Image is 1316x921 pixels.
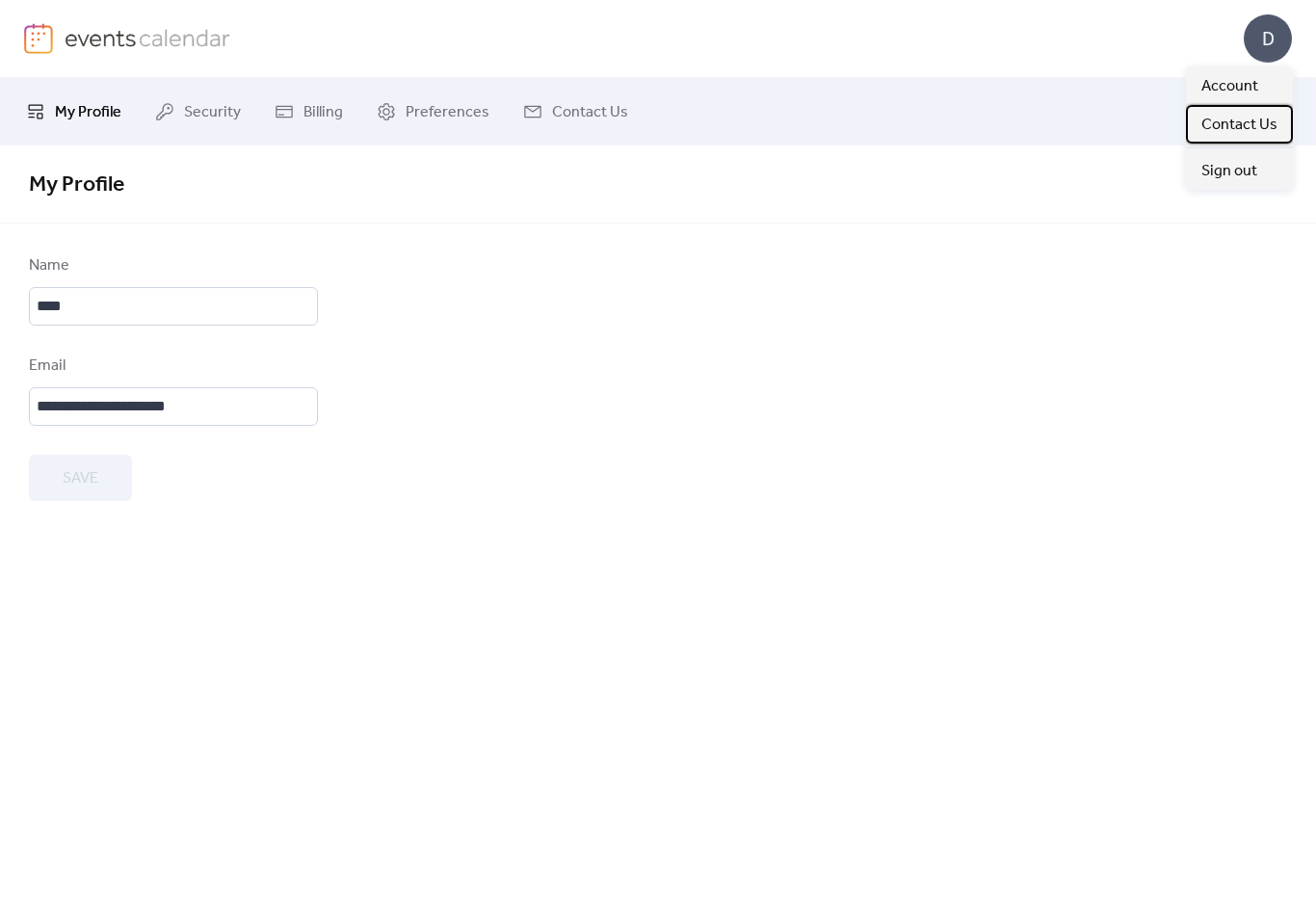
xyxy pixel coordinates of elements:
span: Security [184,101,241,124]
a: Preferences [362,86,504,138]
img: logo [24,23,53,54]
a: Security [141,86,255,138]
span: Sign out [1201,160,1257,183]
div: Email [29,355,314,378]
a: My Profile [12,86,136,138]
span: My Profile [55,101,121,124]
a: Billing [260,86,357,138]
a: Contact Us [509,86,643,138]
span: Contact Us [1201,114,1277,137]
span: My Profile [29,164,124,206]
a: Contact Us [1186,105,1293,144]
span: Contact Us [552,101,628,124]
div: Name [29,254,314,277]
div: D [1244,14,1292,63]
img: logo-type [65,23,231,52]
span: Billing [303,101,343,124]
span: Account [1201,75,1258,98]
span: Preferences [406,101,489,124]
a: Account [1186,66,1293,105]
